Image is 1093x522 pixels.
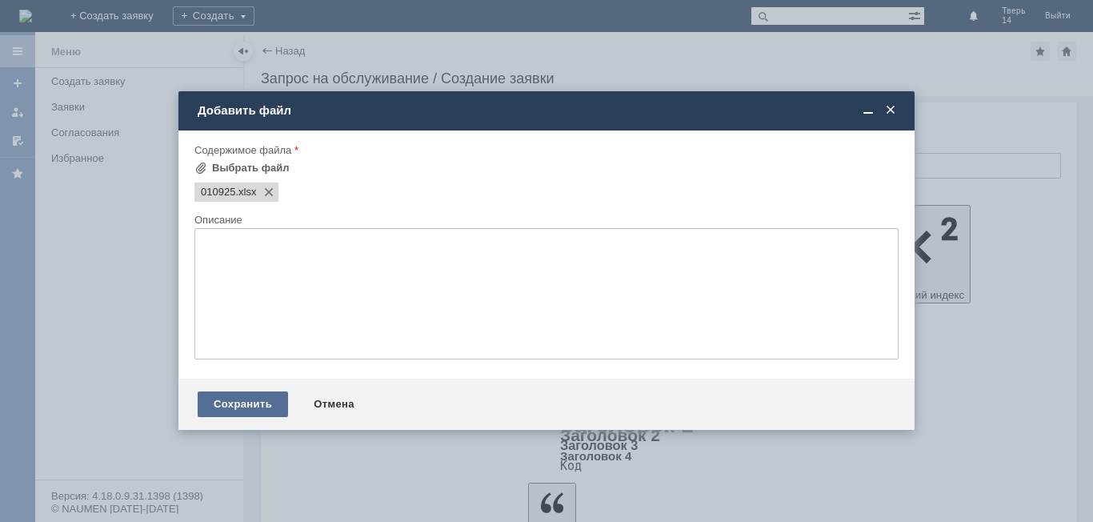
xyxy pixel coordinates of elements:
[860,103,876,118] span: Свернуть (Ctrl + M)
[883,103,899,118] span: Закрыть
[235,186,256,199] span: 010925.xlsx
[194,145,895,155] div: Содержимое файла
[212,162,290,175] div: Выбрать файл
[6,19,234,32] div: [PERSON_NAME] удалить отложенный чек
[6,6,234,19] div: Добрый вечер
[194,215,895,225] div: Описание
[201,186,235,199] span: 010925.xlsx
[198,103,899,118] div: Добавить файл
